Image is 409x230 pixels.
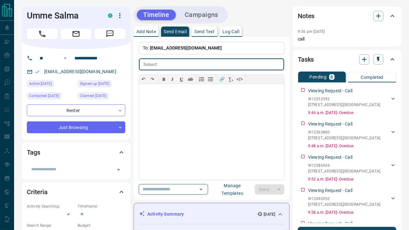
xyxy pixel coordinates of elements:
[168,75,177,84] button: 𝑰
[27,80,74,89] div: Fri Oct 10 2025
[308,102,380,108] p: [STREET_ADDRESS] , [GEOGRAPHIC_DATA]
[197,185,205,194] button: Open
[308,143,396,149] p: 9:48 a.m. [DATE] - Overdue
[27,104,125,116] div: Renter
[308,161,396,175] div: W12386954[STREET_ADDRESS],[GEOGRAPHIC_DATA]
[308,128,396,142] div: W12365800[STREET_ADDRESS],[GEOGRAPHIC_DATA]
[308,88,352,94] p: Viewing Request - Call
[308,95,396,109] div: W12352992[STREET_ADDRESS],[GEOGRAPHIC_DATA]
[308,195,396,209] div: W12440052[STREET_ADDRESS],[GEOGRAPHIC_DATA]
[27,184,125,200] div: Criteria
[148,75,157,84] button: ↷
[159,75,168,84] button: 𝐁
[308,135,380,141] p: [STREET_ADDRESS] , [GEOGRAPHIC_DATA]
[44,69,116,74] a: [EMAIL_ADDRESS][DOMAIN_NAME]
[139,208,284,220] div: Activity Summary[DATE]
[61,54,69,62] button: Open
[27,203,74,209] p: Actively Searching:
[226,75,235,84] button: T̲ₓ
[308,187,352,194] p: Viewing Request - Call
[330,75,333,79] p: 8
[35,70,40,74] svg: Email Verified
[197,75,206,84] button: Numbered list
[308,163,380,168] p: W12386954
[27,92,74,101] div: Fri Oct 10 2025
[308,96,380,102] p: W12352992
[308,176,396,182] p: 9:52 a.m. [DATE] - Overdue
[194,29,215,34] p: Send Text
[206,75,215,84] button: Bullet list
[78,80,125,89] div: Tue Apr 04 2023
[255,184,284,195] div: split button
[298,8,396,24] div: Notes
[108,13,112,18] div: condos.ca
[80,93,106,99] span: Claimed [DATE]
[178,10,225,20] button: Campaigns
[78,92,125,101] div: Wed Sep 24 2025
[298,29,325,34] p: 9:56 pm [DATE]
[235,75,244,84] button: </>
[308,202,380,207] p: [STREET_ADDRESS] , [GEOGRAPHIC_DATA]
[27,11,98,21] h1: Umme Salma
[136,29,156,34] p: Add Note
[80,80,109,87] span: Signed up [DATE]
[95,29,125,39] span: Message
[177,75,186,84] button: 𝐔
[147,211,184,218] p: Activity Summary
[308,196,380,202] p: W12440052
[308,220,352,227] p: Viewing Request - Call
[217,75,226,84] button: 🔗
[78,203,125,209] p: Timeframe:
[150,45,222,50] span: [EMAIL_ADDRESS][DOMAIN_NAME]
[27,187,48,197] h2: Criteria
[308,110,396,116] p: 9:44 a.m. [DATE] - Overdue
[139,75,148,84] button: ↶
[27,145,125,160] div: Tags
[298,54,314,65] h2: Tasks
[308,121,352,127] p: Viewing Request - Call
[180,77,183,82] span: 𝐔
[27,223,74,228] p: Search Range:
[164,29,187,34] p: Send Email
[29,80,52,87] span: Active [DATE]
[114,165,123,174] button: Open
[308,129,380,135] p: W12365800
[308,210,396,215] p: 9:58 a.m. [DATE] - Overdue
[264,211,275,217] p: [DATE]
[27,29,58,39] span: Call
[298,52,396,67] div: Tasks
[188,77,193,82] s: ab
[27,121,125,133] div: Just Browsing
[137,10,176,20] button: Timeline
[222,29,239,34] p: Log Call
[298,11,314,21] h2: Notes
[361,75,383,80] p: Completed
[210,184,255,195] button: Manage Templates
[309,75,327,79] p: Pending
[308,154,352,161] p: Viewing Request - Call
[308,168,380,174] p: [STREET_ADDRESS] , [GEOGRAPHIC_DATA]
[298,36,396,42] p: call
[27,147,40,157] h2: Tags
[78,223,125,228] p: Budget:
[143,62,158,67] p: Subject:
[186,75,195,84] button: ab
[29,93,59,99] span: Contacted [DATE]
[61,29,91,39] span: Email
[139,42,284,54] p: To:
